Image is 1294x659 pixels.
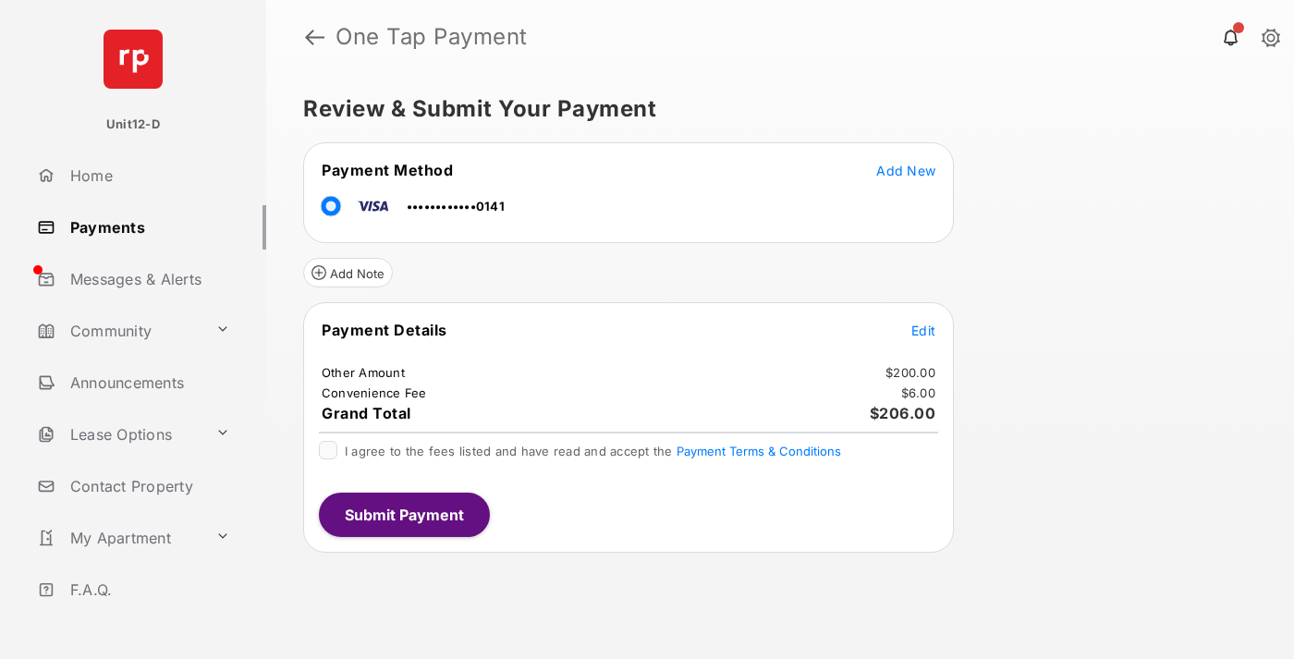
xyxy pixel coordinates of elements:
span: Edit [911,323,935,338]
a: Payments [30,205,266,250]
button: Submit Payment [319,493,490,537]
button: I agree to the fees listed and have read and accept the [677,444,841,458]
img: svg+xml;base64,PHN2ZyB4bWxucz0iaHR0cDovL3d3dy53My5vcmcvMjAwMC9zdmciIHdpZHRoPSI2NCIgaGVpZ2h0PSI2NC... [104,30,163,89]
a: Lease Options [30,412,208,457]
button: Add New [876,161,935,179]
td: $6.00 [900,384,936,401]
a: My Apartment [30,516,208,560]
a: Community [30,309,208,353]
span: ••••••••••••0141 [407,199,505,214]
h5: Review & Submit Your Payment [303,98,1242,120]
a: Messages & Alerts [30,257,266,301]
span: I agree to the fees listed and have read and accept the [345,444,841,458]
p: Unit12-D [106,116,160,134]
a: Contact Property [30,464,266,508]
td: Other Amount [321,364,406,381]
button: Add Note [303,258,393,287]
td: $200.00 [885,364,936,381]
a: Announcements [30,360,266,405]
span: Add New [876,163,935,178]
span: Payment Details [322,321,447,339]
span: Payment Method [322,161,453,179]
a: F.A.Q. [30,567,266,612]
td: Convenience Fee [321,384,428,401]
a: Home [30,153,266,198]
span: Grand Total [322,404,411,422]
button: Edit [911,321,935,339]
span: $206.00 [870,404,936,422]
strong: One Tap Payment [336,26,528,48]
